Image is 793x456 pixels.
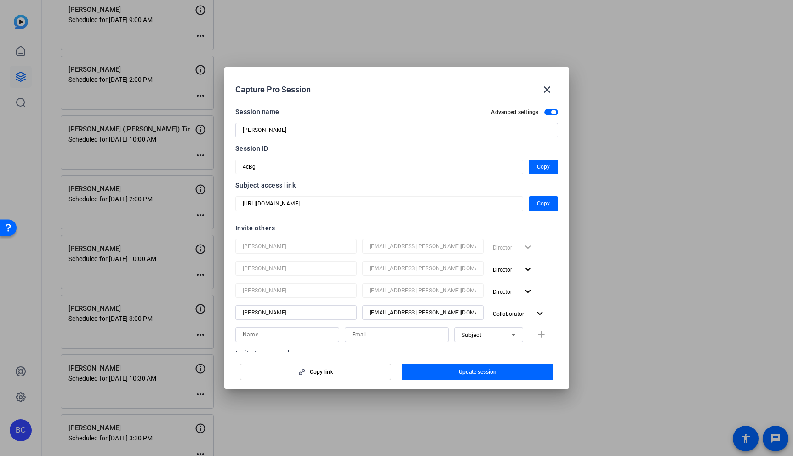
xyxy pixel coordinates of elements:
input: Email... [370,263,476,274]
input: Email... [370,241,476,252]
span: Collaborator [493,311,524,317]
span: Director [493,267,512,273]
input: Enter Session Name [243,125,551,136]
span: Update session [459,368,496,376]
mat-icon: close [542,84,553,95]
input: Email... [370,307,476,318]
input: Email... [370,285,476,296]
input: Session OTP [243,198,516,209]
h2: Advanced settings [491,108,538,116]
span: Director [493,289,512,295]
button: Collaborator [489,305,549,322]
input: Email... [352,329,441,340]
div: Session ID [235,143,558,154]
span: Copy [537,198,550,209]
div: Capture Pro Session [235,79,558,101]
input: Name... [243,307,349,318]
button: Copy [529,196,558,211]
mat-icon: expand_more [522,286,534,297]
button: Copy [529,160,558,174]
button: Director [489,261,537,278]
button: Update session [402,364,553,380]
mat-icon: expand_more [522,264,534,275]
span: Copy [537,161,550,172]
input: Name... [243,285,349,296]
span: Copy link [310,368,333,376]
input: Session OTP [243,161,516,172]
input: Name... [243,329,332,340]
div: Invite others [235,222,558,234]
input: Name... [243,241,349,252]
span: Subject [462,332,482,338]
mat-icon: expand_more [534,308,546,319]
div: Session name [235,106,280,117]
button: Copy link [240,364,392,380]
div: Subject access link [235,180,558,191]
input: Name... [243,263,349,274]
button: Director [489,283,537,300]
